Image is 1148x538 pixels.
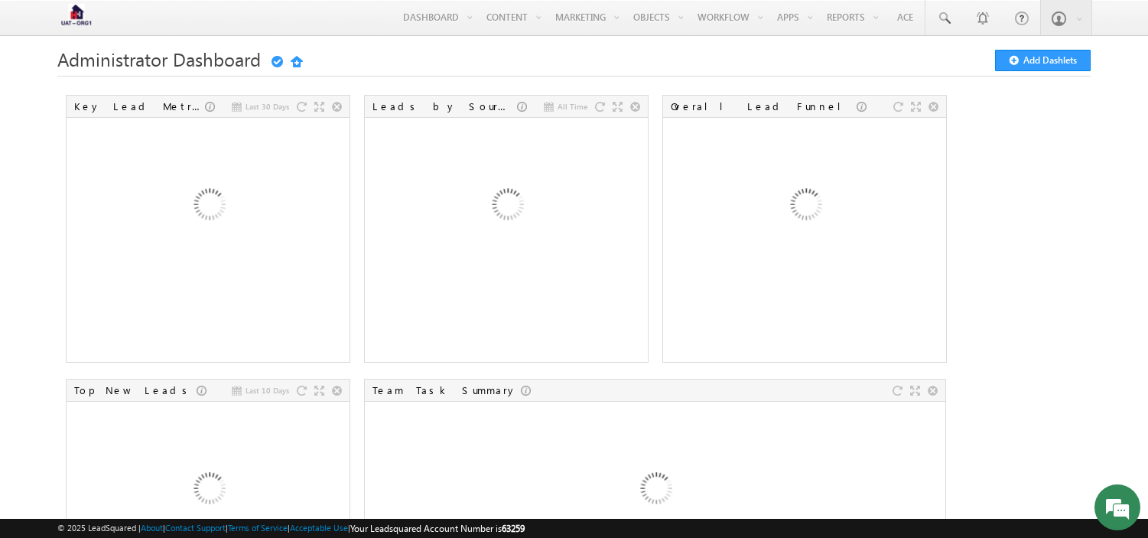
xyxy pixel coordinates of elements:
[424,125,589,289] img: Loading...
[57,4,96,31] img: Custom Logo
[671,99,857,113] div: Overall Lead Funnel
[141,523,163,533] a: About
[995,50,1091,71] button: Add Dashlets
[74,383,197,397] div: Top New Leads
[57,47,261,71] span: Administrator Dashboard
[372,99,517,113] div: Leads by Sources
[165,523,226,533] a: Contact Support
[74,99,205,113] div: Key Lead Metrics
[57,521,525,536] span: © 2025 LeadSquared | | | | |
[723,125,887,289] img: Loading...
[290,523,348,533] a: Acceptable Use
[372,383,521,397] div: Team Task Summary
[228,523,288,533] a: Terms of Service
[246,99,289,113] span: Last 30 Days
[558,99,587,113] span: All Time
[350,523,525,534] span: Your Leadsquared Account Number is
[246,383,289,397] span: Last 10 Days
[126,125,291,289] img: Loading...
[502,523,525,534] span: 63259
